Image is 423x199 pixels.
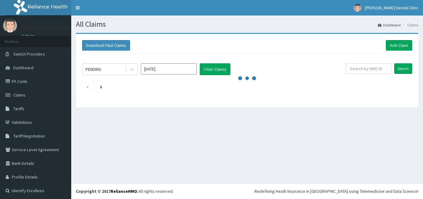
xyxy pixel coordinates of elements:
span: Claims [13,92,25,98]
span: Switch Providers [13,51,45,57]
div: PENDING [85,66,101,72]
input: Select Month and Year [141,63,197,75]
span: [PERSON_NAME] Dental Clinic [365,5,418,11]
a: Next page [100,84,102,89]
a: Online [22,34,37,38]
input: Search [394,63,412,74]
strong: Copyright © 2017 . [76,188,138,194]
span: Tariffs [13,106,24,111]
a: Add Claim [386,40,412,51]
span: Tariff Negotiation [13,133,45,139]
h1: All Claims [76,20,418,28]
a: RelianceHMO [111,188,137,194]
input: Search by HMO ID [346,63,392,74]
p: [PERSON_NAME] Dental Clinic [22,25,94,31]
img: User Image [354,4,361,12]
svg: audio-loading [238,69,256,88]
a: Dashboard [378,22,401,28]
li: Claims [401,22,418,28]
button: Filter Claims [200,63,230,75]
button: Download Paid Claims [82,40,130,51]
a: Previous page [86,84,89,89]
img: User Image [3,19,17,33]
span: Dashboard [13,65,33,70]
div: Redefining Heath Insurance in [GEOGRAPHIC_DATA] using Telemedicine and Data Science! [255,188,418,194]
footer: All rights reserved. [71,183,423,199]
